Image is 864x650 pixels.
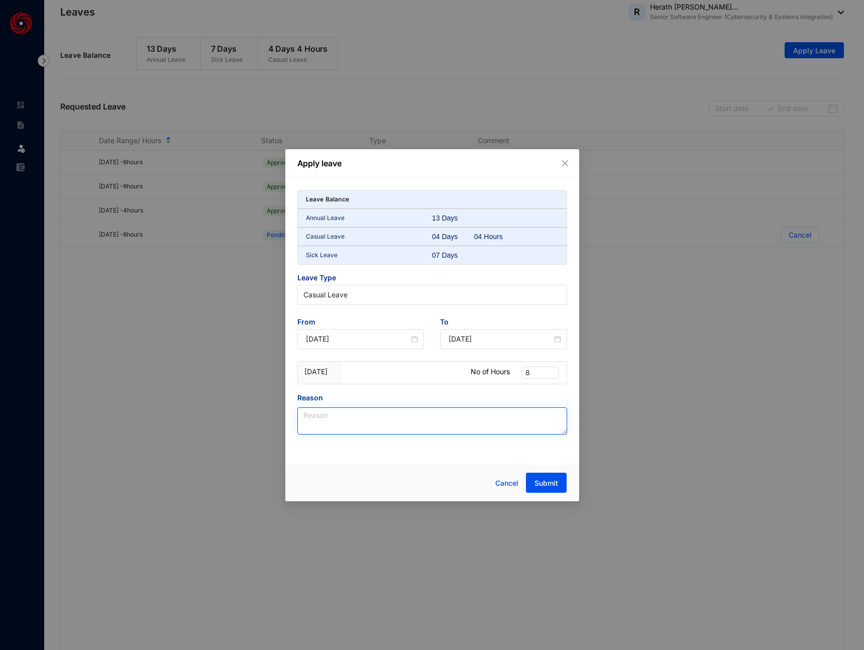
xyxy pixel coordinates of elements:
span: Leave Type [297,273,567,285]
span: Cancel [495,478,518,489]
span: To [440,317,567,329]
p: Sick Leave [306,250,433,260]
button: Cancel [488,473,526,493]
p: Apply leave [297,157,567,169]
input: End Date [449,334,552,345]
div: 13 Days [432,213,474,223]
span: Casual Leave [303,287,561,302]
p: Annual Leave [306,213,433,223]
p: [DATE] [304,367,336,377]
p: No of Hours [471,367,510,377]
p: Leave Balance [306,194,350,204]
button: Close [560,158,571,169]
span: Submit [534,478,558,488]
div: 04 Days [432,232,474,242]
span: close [561,159,569,167]
div: 04 Hours [474,232,516,242]
input: Start Date [306,334,409,345]
label: Reason [297,392,330,403]
button: Submit [526,473,567,493]
div: 07 Days [432,250,474,260]
span: From [297,317,424,329]
textarea: Reason [297,407,567,435]
p: Casual Leave [306,232,433,242]
span: 8 [525,367,555,378]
